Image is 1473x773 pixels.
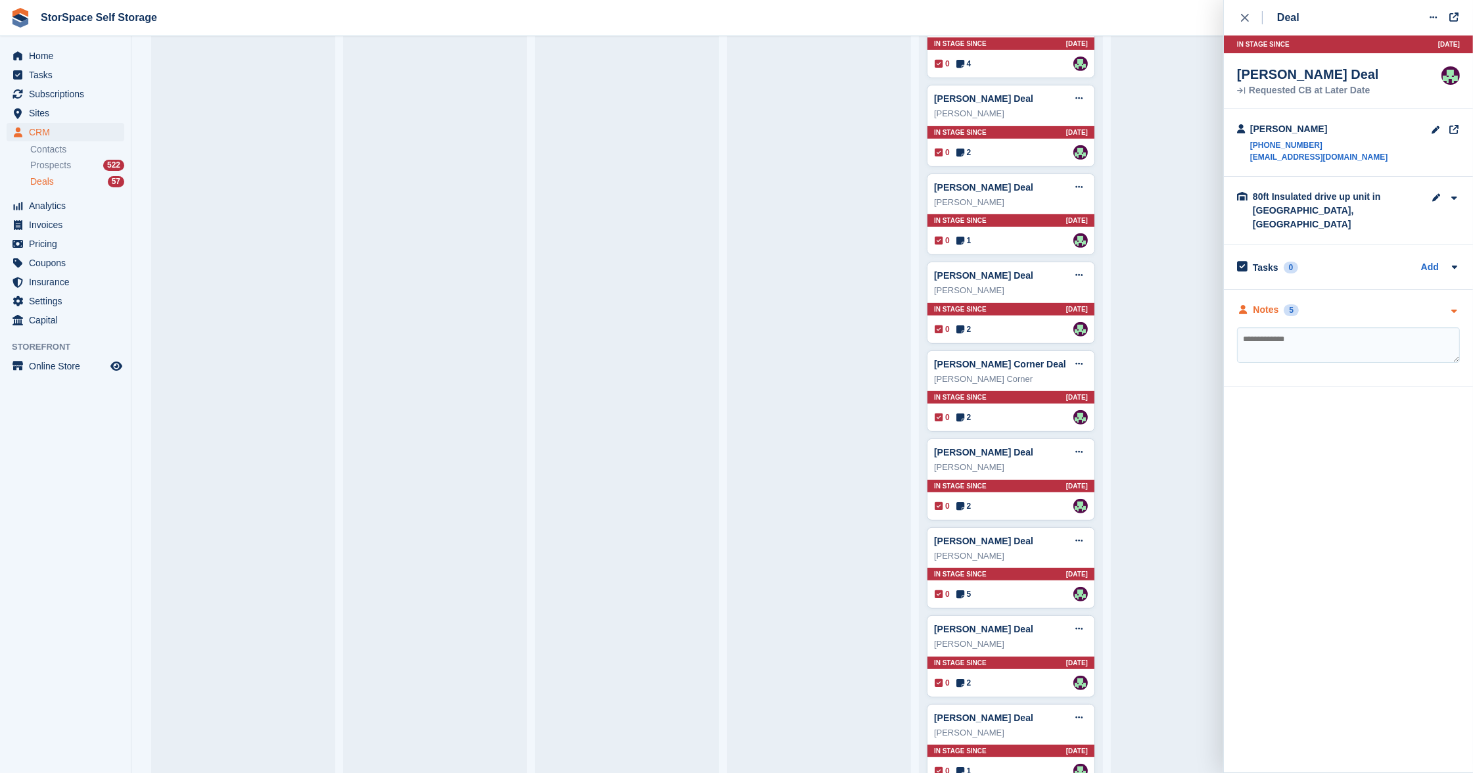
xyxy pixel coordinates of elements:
[934,107,1088,120] div: [PERSON_NAME]
[30,175,124,189] a: Deals 57
[1237,66,1379,82] div: [PERSON_NAME] Deal
[934,624,1033,634] a: [PERSON_NAME] Deal
[1250,139,1388,151] a: [PHONE_NUMBER]
[108,176,124,187] div: 57
[934,284,1088,297] div: [PERSON_NAME]
[7,66,124,84] a: menu
[29,104,108,122] span: Sites
[1277,10,1299,26] div: Deal
[12,340,131,354] span: Storefront
[956,588,971,600] span: 5
[1073,499,1088,513] img: Ross Hadlington
[7,235,124,253] a: menu
[934,536,1033,546] a: [PERSON_NAME] Deal
[935,677,950,689] span: 0
[934,550,1088,563] div: [PERSON_NAME]
[1421,260,1439,275] a: Add
[30,158,124,172] a: Prospects 522
[934,196,1088,209] div: [PERSON_NAME]
[1066,658,1088,668] span: [DATE]
[934,216,987,225] span: In stage since
[1066,392,1088,402] span: [DATE]
[934,447,1033,457] a: [PERSON_NAME] Deal
[35,7,162,28] a: StorSpace Self Storage
[29,66,108,84] span: Tasks
[935,500,950,512] span: 0
[1253,190,1384,231] div: 80ft Insulated drive up unit in [GEOGRAPHIC_DATA], [GEOGRAPHIC_DATA]
[935,58,950,70] span: 0
[1237,86,1379,95] div: Requested CB at Later Date
[7,216,124,234] a: menu
[935,235,950,246] span: 0
[934,270,1033,281] a: [PERSON_NAME] Deal
[103,160,124,171] div: 522
[935,411,950,423] span: 0
[956,500,971,512] span: 2
[934,569,987,579] span: In stage since
[1250,151,1388,163] a: [EMAIL_ADDRESS][DOMAIN_NAME]
[1441,66,1460,85] img: Ross Hadlington
[108,358,124,374] a: Preview store
[956,235,971,246] span: 1
[934,392,987,402] span: In stage since
[1066,481,1088,491] span: [DATE]
[934,658,987,668] span: In stage since
[1066,304,1088,314] span: [DATE]
[29,292,108,310] span: Settings
[1250,122,1388,136] div: [PERSON_NAME]
[934,359,1066,369] a: [PERSON_NAME] Corner Deal
[1066,746,1088,756] span: [DATE]
[1237,39,1290,49] span: In stage since
[1253,262,1278,273] h2: Tasks
[7,85,124,103] a: menu
[1066,39,1088,49] span: [DATE]
[1073,322,1088,337] a: Ross Hadlington
[7,123,124,141] a: menu
[934,373,1088,386] div: [PERSON_NAME] Corner
[29,47,108,65] span: Home
[30,143,124,156] a: Contacts
[29,311,108,329] span: Capital
[1066,216,1088,225] span: [DATE]
[935,147,950,158] span: 0
[935,588,950,600] span: 0
[1066,128,1088,137] span: [DATE]
[1253,303,1279,317] div: Notes
[934,481,987,491] span: In stage since
[7,104,124,122] a: menu
[934,638,1088,651] div: [PERSON_NAME]
[7,273,124,291] a: menu
[1073,676,1088,690] img: Ross Hadlington
[30,159,71,172] span: Prospects
[7,311,124,329] a: menu
[1073,233,1088,248] img: Ross Hadlington
[1284,262,1299,273] div: 0
[1284,304,1299,316] div: 5
[935,323,950,335] span: 0
[1073,57,1088,71] img: Ross Hadlington
[934,746,987,756] span: In stage since
[29,197,108,215] span: Analytics
[30,176,54,188] span: Deals
[956,147,971,158] span: 2
[934,713,1033,723] a: [PERSON_NAME] Deal
[7,357,124,375] a: menu
[956,58,971,70] span: 4
[956,323,971,335] span: 2
[934,182,1033,193] a: [PERSON_NAME] Deal
[1073,145,1088,160] img: Ross Hadlington
[29,235,108,253] span: Pricing
[1073,587,1088,601] a: Ross Hadlington
[934,128,987,137] span: In stage since
[29,216,108,234] span: Invoices
[29,357,108,375] span: Online Store
[934,39,987,49] span: In stage since
[1073,410,1088,425] img: Ross Hadlington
